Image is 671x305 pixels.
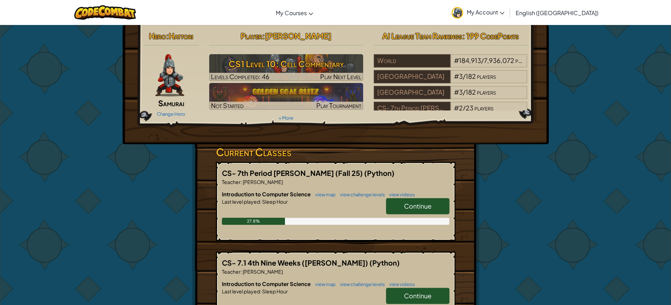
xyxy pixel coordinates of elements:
span: : [262,31,265,41]
span: 3 [459,72,463,80]
span: (Python) [364,169,394,177]
span: Hattori [169,31,193,41]
a: World#184,913/7,936,072players [374,61,528,69]
span: Samurai [158,98,184,108]
span: / [463,88,466,96]
span: Last level played [222,288,260,294]
a: + More [279,115,293,121]
span: : [260,198,261,205]
span: players [515,56,534,64]
a: Not StartedPlay Tournament [209,83,363,110]
h3: CS1 Level 10: Cell Commentary [209,56,363,72]
span: / [481,56,484,64]
a: My Account [448,1,508,24]
h3: Current Classes [216,144,455,160]
span: Continue [404,292,431,300]
span: Play Tournament [316,101,361,109]
span: [PERSON_NAME] [242,268,283,275]
span: Levels Completed: 46 [211,72,269,81]
span: 182 [466,72,476,80]
span: Play Next Level [320,72,361,81]
a: [GEOGRAPHIC_DATA]#3/182players [374,77,528,85]
a: view challenge levels [336,281,385,287]
span: Sleep Hour [261,198,288,205]
span: : [260,288,261,294]
span: (Python) [369,258,400,267]
span: : [241,179,242,185]
span: : [166,31,169,41]
div: 27.8% [222,218,285,225]
a: view videos [386,192,415,197]
span: Teacher [222,268,241,275]
a: view videos [386,281,415,287]
span: Introduction to Computer Science [222,191,312,197]
span: English ([GEOGRAPHIC_DATA]) [516,9,598,17]
img: CS1 Level 10: Cell Commentary [209,54,363,81]
span: Continue [404,202,431,210]
span: # [454,72,459,80]
span: / [463,104,466,112]
a: [GEOGRAPHIC_DATA]#3/182players [374,93,528,101]
img: Golden Goal [209,83,363,110]
span: Player [241,31,262,41]
div: CS- 7th Period [PERSON_NAME] (Fall 25) [374,102,451,115]
img: CodeCombat logo [74,5,136,20]
a: My Courses [272,3,317,22]
span: Hero [149,31,166,41]
a: view challenge levels [336,192,385,197]
span: # [454,88,459,96]
span: Not Started [211,101,244,109]
span: : 199 CodePoints [462,31,519,41]
div: World [374,54,451,68]
div: [GEOGRAPHIC_DATA] [374,70,451,83]
img: samurai.pose.png [155,54,184,96]
div: [GEOGRAPHIC_DATA] [374,86,451,99]
span: 182 [466,88,476,96]
a: view map [312,281,336,287]
span: My Courses [276,9,307,17]
span: [PERSON_NAME] [265,31,331,41]
span: CS- 7th Period [PERSON_NAME] (Fall 25) [222,169,364,177]
img: avatar [452,7,463,19]
span: # [454,56,459,64]
span: CS- 7.1 4th Nine Weeks ([PERSON_NAME]) [222,258,369,267]
span: : [241,268,242,275]
span: / [463,72,466,80]
span: My Account [467,8,504,16]
a: English ([GEOGRAPHIC_DATA]) [512,3,602,22]
span: players [474,104,493,112]
span: players [477,72,496,80]
a: view map [312,192,336,197]
a: CS- 7th Period [PERSON_NAME] (Fall 25)#2/23players [374,108,528,116]
span: 184,913 [459,56,481,64]
span: players [477,88,496,96]
span: [PERSON_NAME] [242,179,283,185]
span: # [454,104,459,112]
span: Teacher [222,179,241,185]
span: 2 [459,104,463,112]
span: AI League Team Rankings [382,31,462,41]
span: Sleep Hour [261,288,288,294]
span: 23 [466,104,473,112]
span: Last level played [222,198,260,205]
a: Play Next Level [209,54,363,81]
span: Introduction to Computer Science [222,280,312,287]
span: 3 [459,88,463,96]
a: Change Hero [157,111,185,117]
span: 7,936,072 [484,56,514,64]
